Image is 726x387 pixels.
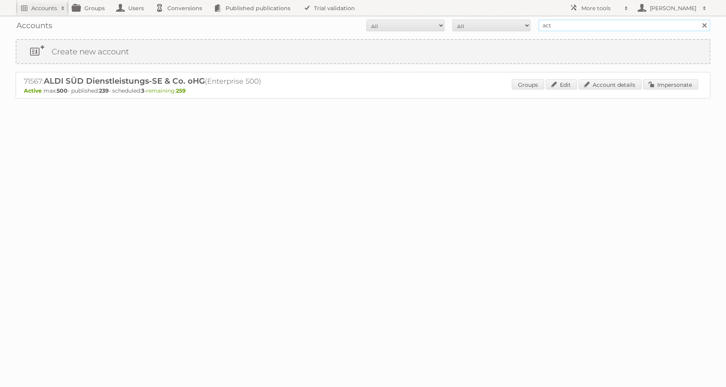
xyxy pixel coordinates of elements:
[31,4,57,12] h2: Accounts
[581,4,620,12] h2: More tools
[57,87,68,94] strong: 500
[643,79,698,90] a: Impersonate
[24,76,298,86] h2: 71567: (Enterprise 500)
[648,4,699,12] h2: [PERSON_NAME]
[44,76,205,86] span: ALDI SÜD Dienstleistungs-SE & Co. oHG
[24,87,44,94] span: Active
[579,79,642,90] a: Account details
[24,87,702,94] p: max: - published: - scheduled: -
[546,79,577,90] a: Edit
[99,87,109,94] strong: 239
[16,40,710,63] a: Create new account
[512,79,544,90] a: Groups
[146,87,186,94] span: remaining:
[141,87,144,94] strong: 3
[176,87,186,94] strong: 259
